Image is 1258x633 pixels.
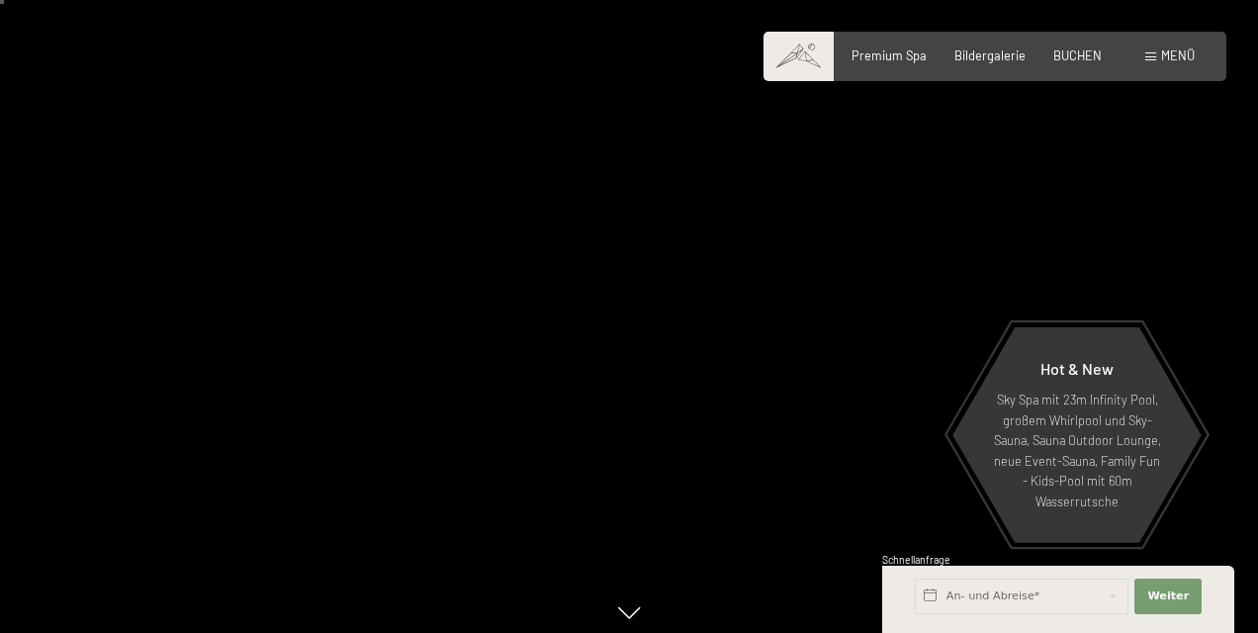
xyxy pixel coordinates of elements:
a: BUCHEN [1053,47,1102,63]
span: Hot & New [1040,359,1114,378]
span: Menü [1161,47,1195,63]
span: Weiter [1147,588,1189,604]
p: Sky Spa mit 23m Infinity Pool, großem Whirlpool und Sky-Sauna, Sauna Outdoor Lounge, neue Event-S... [991,390,1163,511]
a: Bildergalerie [954,47,1026,63]
a: Hot & New Sky Spa mit 23m Infinity Pool, großem Whirlpool und Sky-Sauna, Sauna Outdoor Lounge, ne... [951,326,1203,544]
span: Schnellanfrage [882,554,950,566]
a: Premium Spa [852,47,927,63]
button: Weiter [1134,579,1202,614]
